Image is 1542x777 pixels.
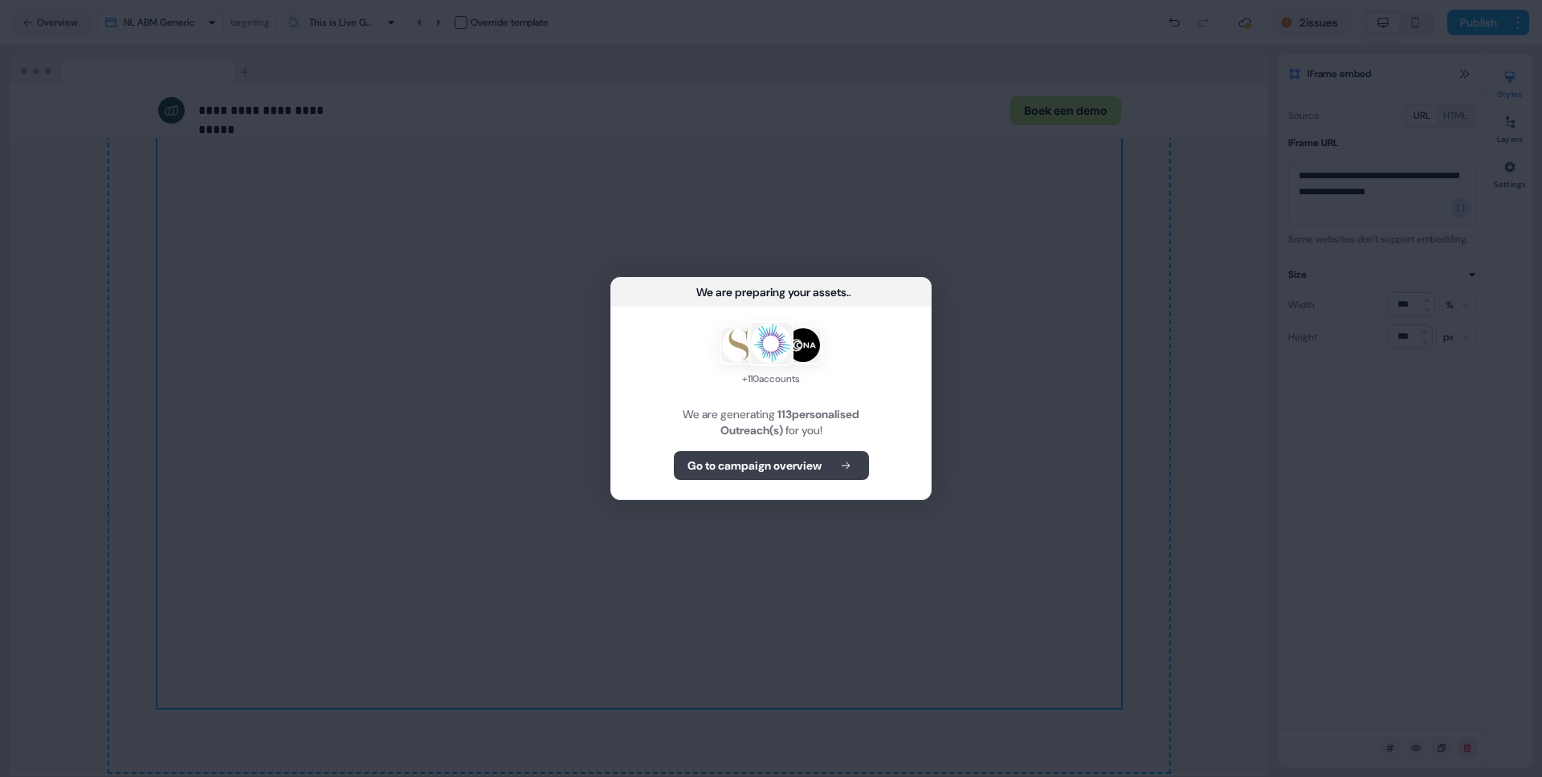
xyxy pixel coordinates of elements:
div: + 110 accounts [720,371,822,387]
b: 113 personalised Outreach(s) [720,407,860,437]
div: We are generating for you! [630,406,912,438]
div: ... [846,284,851,300]
button: Go to campaign overview [674,451,869,480]
div: We are preparing your assets [696,284,846,300]
b: Go to campaign overview [687,458,822,474]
